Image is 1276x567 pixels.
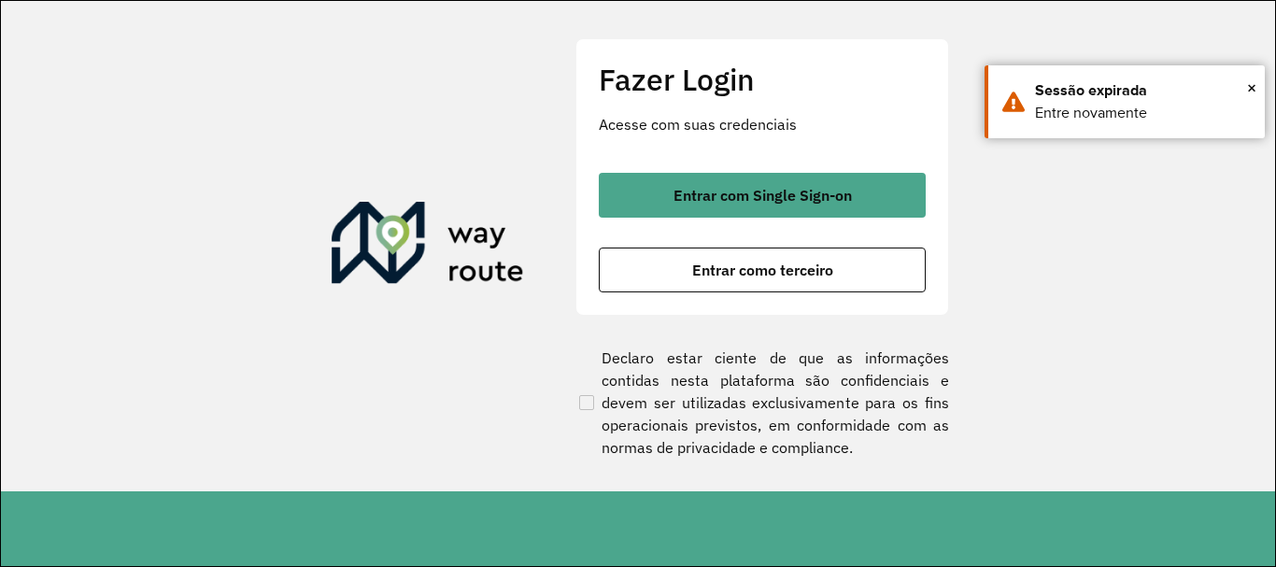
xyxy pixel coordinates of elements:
div: Entre novamente [1035,102,1251,124]
button: button [599,248,926,292]
span: × [1247,74,1256,102]
p: Acesse com suas credenciais [599,113,926,135]
label: Declaro estar ciente de que as informações contidas nesta plataforma são confidenciais e devem se... [575,347,949,459]
div: Sessão expirada [1035,79,1251,102]
span: Entrar como terceiro [692,262,833,277]
h2: Fazer Login [599,62,926,97]
img: Roteirizador AmbevTech [332,202,524,291]
button: Close [1247,74,1256,102]
button: button [599,173,926,218]
span: Entrar com Single Sign-on [673,188,852,203]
